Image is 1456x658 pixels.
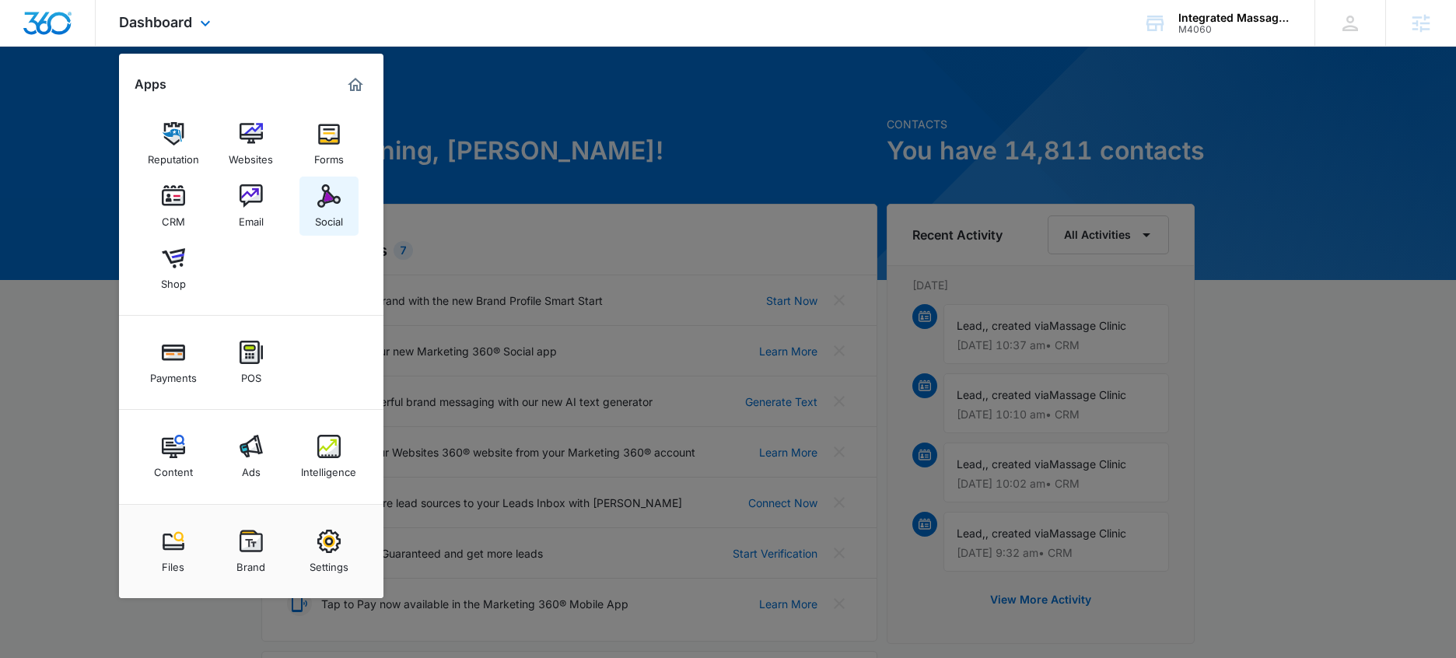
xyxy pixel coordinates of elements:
span: Dashboard [119,14,192,30]
div: Websites [229,145,273,166]
a: Files [144,522,203,581]
a: Shop [144,239,203,298]
a: Content [144,427,203,486]
a: Reputation [144,114,203,173]
div: Reputation [148,145,199,166]
a: Payments [144,333,203,392]
div: Social [315,208,343,228]
div: Intelligence [301,458,356,478]
div: CRM [162,208,185,228]
div: Settings [310,553,348,573]
a: Brand [222,522,281,581]
h2: Apps [135,77,166,92]
div: account id [1178,24,1292,35]
a: Email [222,177,281,236]
a: Intelligence [299,427,359,486]
div: POS [241,364,261,384]
a: Ads [222,427,281,486]
a: Marketing 360® Dashboard [343,72,368,97]
div: Payments [150,364,197,384]
a: Websites [222,114,281,173]
a: POS [222,333,281,392]
div: Email [239,208,264,228]
a: Settings [299,522,359,581]
a: CRM [144,177,203,236]
div: account name [1178,12,1292,24]
div: Files [162,553,184,573]
div: Brand [236,553,265,573]
div: Forms [314,145,344,166]
div: Shop [161,270,186,290]
div: Ads [242,458,261,478]
a: Social [299,177,359,236]
a: Forms [299,114,359,173]
div: Content [154,458,193,478]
